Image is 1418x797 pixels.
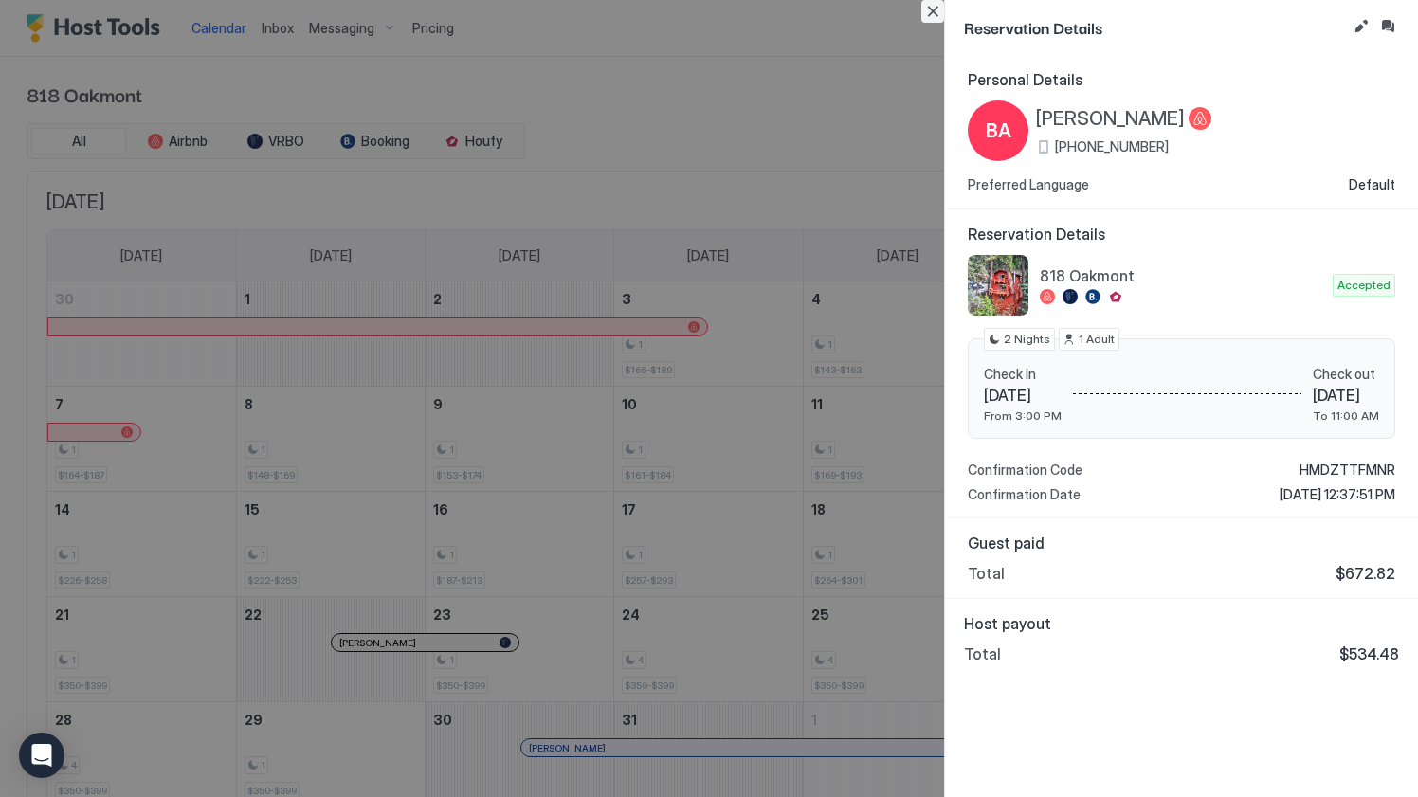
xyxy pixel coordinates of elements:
span: [PERSON_NAME] [1036,107,1185,131]
span: Accepted [1337,277,1391,294]
span: Confirmation Date [968,486,1081,503]
span: Total [964,644,1001,663]
div: Open Intercom Messenger [19,733,64,778]
span: [DATE] [1313,386,1379,405]
span: [DATE] 12:37:51 PM [1280,486,1395,503]
span: Guest paid [968,534,1395,552]
span: 2 Nights [1004,331,1050,348]
span: BA [986,117,1011,145]
span: Reservation Details [968,225,1395,244]
span: Default [1349,176,1395,193]
span: From 3:00 PM [984,408,1062,423]
span: Host payout [964,614,1399,633]
button: Inbox [1376,15,1399,38]
span: Reservation Details [964,15,1346,39]
span: Personal Details [968,70,1395,89]
span: HMDZTTFMNR [1300,462,1395,479]
span: Check out [1313,366,1379,383]
span: Total [968,564,1005,583]
span: Check in [984,366,1062,383]
span: 818 Oakmont [1040,266,1325,285]
span: 1 Adult [1079,331,1115,348]
span: [PHONE_NUMBER] [1055,138,1169,155]
span: [DATE] [984,386,1062,405]
button: Edit reservation [1350,15,1373,38]
span: $672.82 [1336,564,1395,583]
span: Confirmation Code [968,462,1082,479]
span: Preferred Language [968,176,1089,193]
div: listing image [968,255,1028,316]
span: $534.48 [1339,644,1399,663]
span: To 11:00 AM [1313,408,1379,423]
